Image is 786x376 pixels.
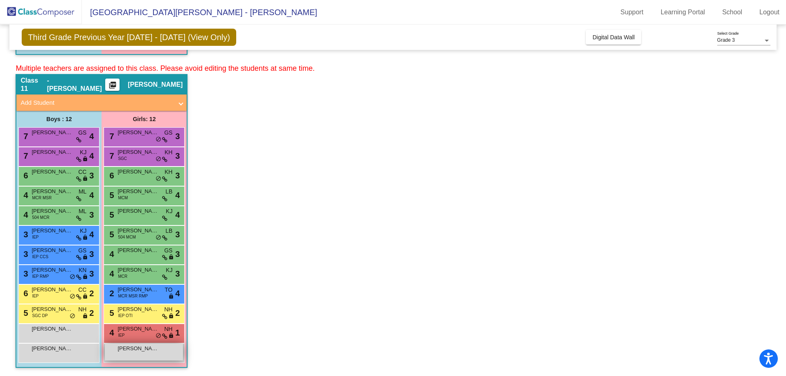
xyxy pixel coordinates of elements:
[32,273,49,279] span: IEP RMP
[117,227,158,235] span: [PERSON_NAME]
[80,227,86,235] span: KJ
[175,287,180,299] span: 4
[105,79,120,91] button: Print Students Details
[78,128,86,137] span: GS
[21,250,28,259] span: 3
[89,150,94,162] span: 4
[117,286,158,294] span: [PERSON_NAME]
[79,207,86,216] span: ML
[117,148,158,156] span: [PERSON_NAME]
[107,250,114,259] span: 4
[118,313,132,319] span: IEP OTI
[175,169,180,182] span: 3
[32,148,72,156] span: [PERSON_NAME]
[89,248,94,260] span: 3
[89,268,94,280] span: 3
[70,313,75,320] span: do_not_disturb_alt
[753,6,786,19] a: Logout
[32,254,48,260] span: IEP CCS
[32,207,72,215] span: [PERSON_NAME]
[166,207,172,216] span: KJ
[107,289,114,298] span: 2
[107,308,114,317] span: 5
[107,328,114,337] span: 4
[117,266,158,274] span: [PERSON_NAME]
[16,111,102,127] div: Boys : 12
[117,168,158,176] span: [PERSON_NAME]
[78,168,86,176] span: CC
[89,189,94,201] span: 4
[175,326,180,339] span: 1
[89,209,94,221] span: 3
[165,227,172,235] span: LB
[165,286,172,294] span: TO
[32,227,72,235] span: [PERSON_NAME]
[70,274,75,280] span: do_not_disturb_alt
[118,293,148,299] span: MCR MSR RMP
[168,313,174,320] span: lock
[654,6,712,19] a: Learning Portal
[164,325,172,333] span: NH
[175,150,180,162] span: 3
[165,168,172,176] span: KH
[21,289,28,298] span: 6
[21,151,28,160] span: 7
[586,30,641,45] button: Digital Data Wall
[165,148,172,157] span: KH
[22,29,236,46] span: Third Grade Previous Year [DATE] - [DATE] (View Only)
[32,325,72,333] span: [PERSON_NAME]
[47,77,106,93] span: - [PERSON_NAME]
[89,228,94,241] span: 4
[82,176,88,182] span: lock
[168,254,174,261] span: lock
[128,81,183,89] span: [PERSON_NAME]
[107,132,114,141] span: 7
[89,130,94,142] span: 4
[79,187,86,196] span: ML
[89,287,94,299] span: 2
[78,246,86,255] span: GS
[21,269,28,278] span: 3
[32,313,47,319] span: SGC DP
[32,128,72,137] span: [PERSON_NAME]
[107,151,114,160] span: 7
[175,189,180,201] span: 4
[175,268,180,280] span: 3
[118,234,136,240] span: 504 MCM
[102,111,187,127] div: Girls: 12
[117,128,158,137] span: [PERSON_NAME]
[89,169,94,182] span: 3
[175,248,180,260] span: 3
[32,293,38,299] span: IEP
[117,344,158,353] span: [PERSON_NAME]
[716,6,749,19] a: School
[717,37,735,43] span: Grade 3
[20,77,47,93] span: Class 11
[118,273,127,279] span: MCR
[32,344,72,353] span: [PERSON_NAME]
[117,246,158,254] span: [PERSON_NAME]
[117,325,158,333] span: [PERSON_NAME]
[70,293,75,300] span: do_not_disturb_alt
[166,266,172,275] span: KJ
[21,191,28,200] span: 4
[592,34,635,41] span: Digital Data Wall
[82,293,88,300] span: lock
[79,266,86,275] span: KN
[168,333,174,339] span: lock
[175,228,180,241] span: 3
[175,130,180,142] span: 3
[108,81,117,92] mat-icon: picture_as_pdf
[168,293,174,300] span: lock
[82,274,88,280] span: lock
[32,286,72,294] span: [PERSON_NAME]
[156,234,161,241] span: do_not_disturb_alt
[32,305,72,313] span: [PERSON_NAME]
[156,156,161,162] span: do_not_disturb_alt
[118,155,127,162] span: SGC
[164,305,172,314] span: NH
[82,6,317,19] span: [GEOGRAPHIC_DATA][PERSON_NAME] - [PERSON_NAME]
[107,210,114,219] span: 5
[614,6,650,19] a: Support
[117,207,158,215] span: [PERSON_NAME]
